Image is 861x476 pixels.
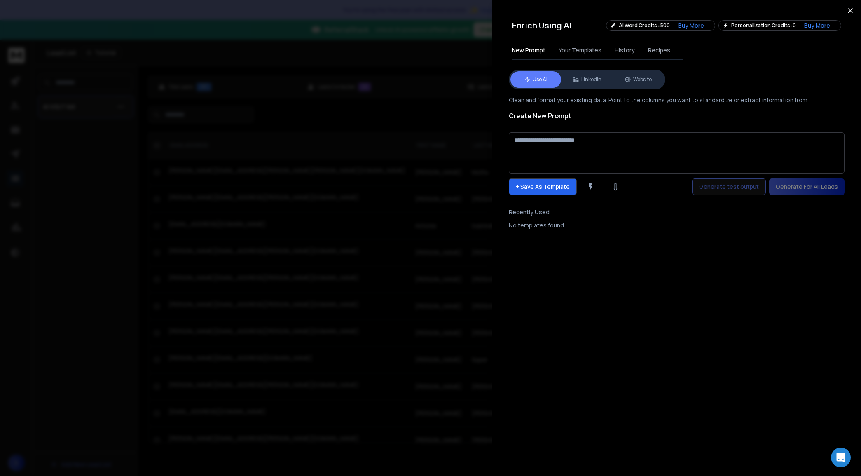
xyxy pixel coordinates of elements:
[606,20,715,31] div: AI Word Credits : 500
[831,448,851,467] div: Open Intercom Messenger
[671,21,711,30] button: Buy More
[615,41,635,59] button: History
[512,41,545,59] button: New Prompt
[509,178,577,195] p: + Save As Template
[509,111,571,121] h1: Create New Prompt
[718,20,841,31] div: Personalization Credits: 0
[509,208,845,216] h3: Recently Used
[512,20,572,31] h2: Enrich Using AI
[509,221,845,230] div: No templates found
[648,46,670,54] span: Recipes
[798,21,837,30] button: Buy More
[613,71,664,88] button: Website
[510,71,562,88] button: Use AI
[509,96,845,104] p: Clean and format your existing data. Point to the columns you want to standardize or extract info...
[562,71,613,88] button: LinkedIn
[559,41,601,59] button: Your Templates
